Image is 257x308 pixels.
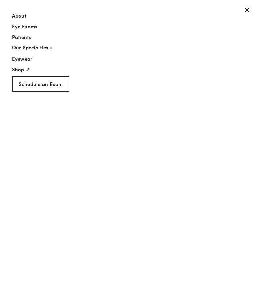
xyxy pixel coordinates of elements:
a: Eyewear [12,55,225,66]
a: Schedule an Exam [12,76,69,92]
button: Our Specialties [12,44,225,55]
a: Eye Exams [12,23,225,33]
a: Shop ↗ [12,66,225,76]
a: About [12,12,225,23]
a: Patients [12,33,225,44]
span: Our Specialties [12,44,48,51]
